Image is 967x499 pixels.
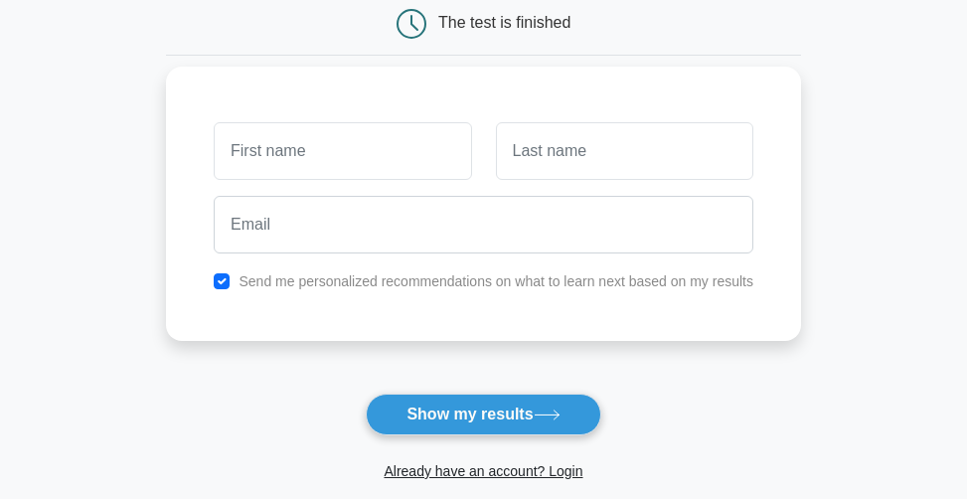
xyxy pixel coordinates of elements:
[214,196,753,253] input: Email
[239,273,753,289] label: Send me personalized recommendations on what to learn next based on my results
[384,463,582,479] a: Already have an account? Login
[366,394,600,435] button: Show my results
[438,14,570,31] div: The test is finished
[214,122,471,180] input: First name
[496,122,753,180] input: Last name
